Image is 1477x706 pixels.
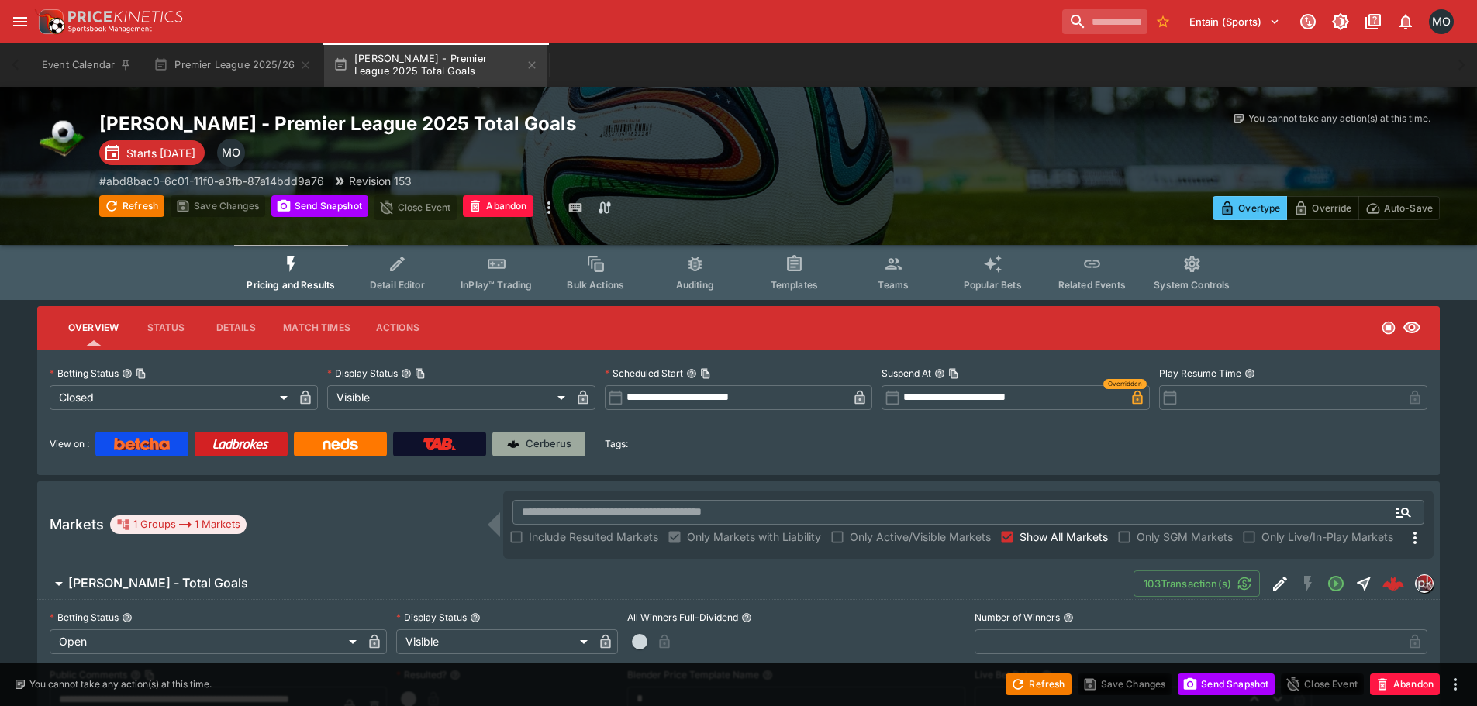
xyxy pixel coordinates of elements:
[1370,675,1440,691] span: Mark an event as closed and abandoned.
[423,438,456,450] img: TabNZ
[1159,367,1241,380] p: Play Resume Time
[122,368,133,379] button: Betting StatusCopy To Clipboard
[627,611,738,624] p: All Winners Full-Dividend
[1416,575,1433,592] img: pricekinetics
[29,677,212,691] p: You cannot take any action(s) at this time.
[1058,279,1126,291] span: Related Events
[144,43,321,87] button: Premier League 2025/26
[1238,200,1280,216] p: Overtype
[99,112,770,136] h2: Copy To Clipboard
[1261,529,1393,545] span: Only Live/In-Play Markets
[50,611,119,624] p: Betting Status
[1358,196,1440,220] button: Auto-Save
[1392,8,1420,36] button: Notifications
[741,612,752,623] button: All Winners Full-Dividend
[327,385,571,410] div: Visible
[771,279,818,291] span: Templates
[1062,9,1147,34] input: search
[34,6,65,37] img: PriceKinetics Logo
[271,309,363,346] button: Match Times
[56,309,131,346] button: Overview
[1389,498,1417,526] button: Open
[605,432,628,456] label: Tags:
[1415,574,1434,593] div: pricekinetics
[1294,8,1322,36] button: Connected to PK
[1108,379,1142,389] span: Overridden
[1327,574,1345,593] svg: Open
[131,309,201,346] button: Status
[126,145,195,161] p: Starts [DATE]
[323,438,357,450] img: Neds
[363,309,433,346] button: Actions
[850,529,991,545] span: Only Active/Visible Markets
[1154,279,1230,291] span: System Controls
[114,438,170,450] img: Betcha
[1327,8,1354,36] button: Toggle light/dark mode
[1446,675,1465,694] button: more
[136,368,147,379] button: Copy To Clipboard
[396,611,467,624] p: Display Status
[50,629,362,654] div: Open
[1378,568,1409,599] a: 4521a4ab-8374-46ad-8c47-7f29280ee640
[1381,320,1396,336] svg: Closed
[948,368,959,379] button: Copy To Clipboard
[1406,529,1424,547] svg: More
[1244,368,1255,379] button: Play Resume Time
[50,432,89,456] label: View on :
[349,173,412,189] p: Revision 153
[686,368,697,379] button: Scheduled StartCopy To Clipboard
[1178,673,1275,695] button: Send Snapshot
[1286,196,1358,220] button: Override
[470,612,481,623] button: Display Status
[1006,673,1071,695] button: Refresh
[975,611,1060,624] p: Number of Winners
[1137,529,1233,545] span: Only SGM Markets
[99,173,324,189] p: Copy To Clipboard
[1134,570,1260,597] button: 103Transaction(s)
[116,515,240,534] div: 1 Groups 1 Markets
[700,368,711,379] button: Copy To Clipboard
[507,438,519,450] img: Cerberus
[212,438,269,450] img: Ladbrokes
[1213,196,1287,220] button: Overtype
[1180,9,1289,34] button: Select Tenant
[271,195,368,217] button: Send Snapshot
[529,529,658,545] span: Include Resulted Markets
[234,245,1242,300] div: Event type filters
[401,368,412,379] button: Display StatusCopy To Clipboard
[1359,8,1387,36] button: Documentation
[605,367,683,380] p: Scheduled Start
[882,367,931,380] p: Suspend At
[370,279,425,291] span: Detail Editor
[463,198,533,213] span: Mark an event as closed and abandoned.
[324,43,547,87] button: [PERSON_NAME] - Premier League 2025 Total Goals
[687,529,821,545] span: Only Markets with Liability
[50,385,293,410] div: Closed
[37,568,1134,599] button: [PERSON_NAME] - Total Goals
[676,279,714,291] span: Auditing
[68,11,183,22] img: PriceKinetics
[1429,9,1454,34] div: Matt Oliver
[1424,5,1458,39] button: Matt Oliver
[540,195,558,220] button: more
[50,515,104,533] h5: Markets
[878,279,909,291] span: Teams
[1350,570,1378,598] button: Straight
[1382,573,1404,594] div: 4521a4ab-8374-46ad-8c47-7f29280ee640
[201,309,271,346] button: Details
[33,43,141,87] button: Event Calendar
[1266,570,1294,598] button: Edit Detail
[1312,200,1351,216] p: Override
[567,279,624,291] span: Bulk Actions
[37,112,87,161] img: soccer.png
[50,367,119,380] p: Betting Status
[461,279,532,291] span: InPlay™ Trading
[1382,573,1404,594] img: logo-cerberus--red.svg
[1322,570,1350,598] button: Open
[1403,319,1421,337] svg: Visible
[1370,673,1440,695] button: Abandon
[964,279,1022,291] span: Popular Bets
[122,612,133,623] button: Betting Status
[492,432,585,456] a: Cerberus
[1020,529,1108,545] span: Show All Markets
